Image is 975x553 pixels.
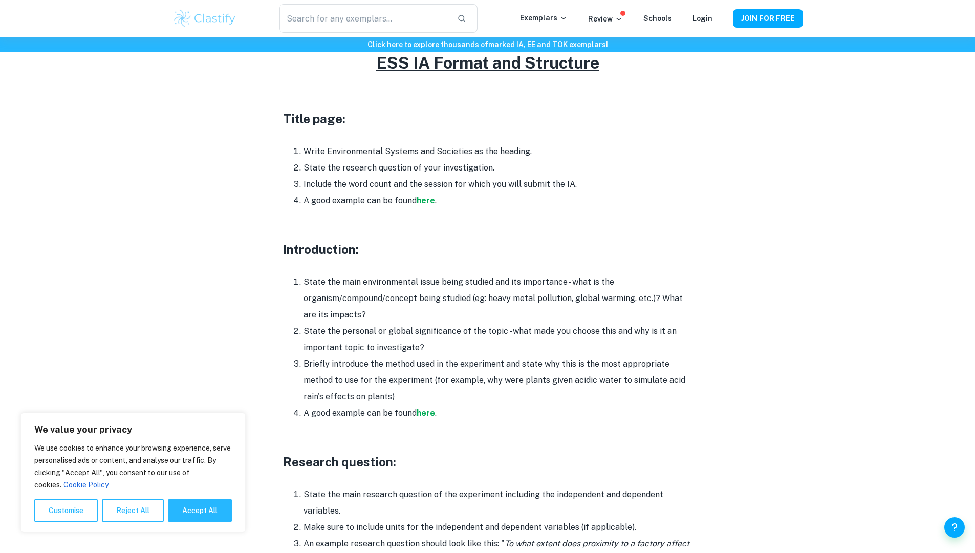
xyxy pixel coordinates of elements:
[102,499,164,522] button: Reject All
[588,13,623,25] p: Review
[944,517,965,538] button: Help and Feedback
[692,14,712,23] a: Login
[283,110,692,128] h3: Title page:
[733,9,803,28] button: JOIN FOR FREE
[417,408,435,418] a: here
[20,413,246,533] div: We value your privacy
[520,12,568,24] p: Exemplars
[34,423,232,436] p: We value your privacy
[283,453,692,471] h3: Research question:
[304,176,692,193] li: Include the word count and the session for which you will submit the IA.
[168,499,232,522] button: Accept All
[304,193,692,209] li: A good example can be found .
[34,499,98,522] button: Customise
[304,274,692,323] li: State the main environmental issue being studied and its importance - what is the organism/compou...
[279,4,448,33] input: Search for any exemplars...
[376,53,599,72] u: ESS IA Format and Structure
[283,240,692,259] h3: Introduction:
[2,39,973,50] h6: Click here to explore thousands of marked IA, EE and TOK exemplars !
[643,14,672,23] a: Schools
[304,519,692,536] li: Make sure to include units for the independent and dependent variables (if applicable).
[304,405,692,421] li: A good example can be found .
[304,323,692,356] li: State the personal or global significance of the topic - what made you choose this and why is it ...
[304,356,692,405] li: Briefly introduce the method used in the experiment and state why this is the most appropriate me...
[63,480,109,490] a: Cookie Policy
[304,160,692,176] li: State the research question of your investigation.
[304,486,692,519] li: State the main research question of the experiment including the independent and dependent variab...
[417,196,435,205] a: here
[34,442,232,491] p: We use cookies to enhance your browsing experience, serve personalised ads or content, and analys...
[172,8,237,29] img: Clastify logo
[304,143,692,160] li: Write Environmental Systems and Societies as the heading.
